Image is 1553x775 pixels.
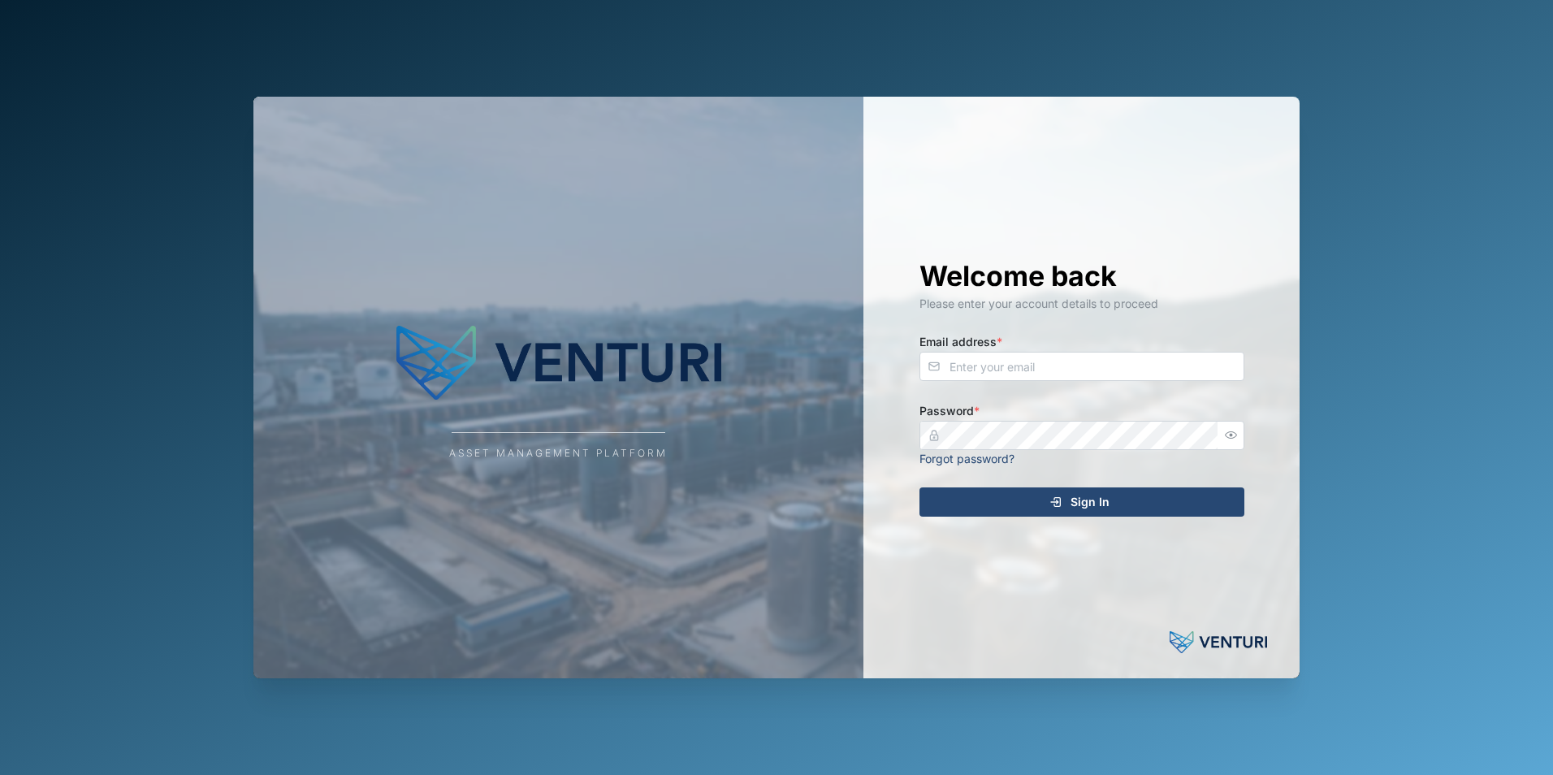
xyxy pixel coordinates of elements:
[1071,488,1110,516] span: Sign In
[919,487,1244,517] button: Sign In
[919,452,1014,465] a: Forgot password?
[919,333,1002,351] label: Email address
[919,258,1244,294] h1: Welcome back
[919,352,1244,381] input: Enter your email
[1170,626,1267,659] img: Powered by: Venturi
[449,446,668,461] div: Asset Management Platform
[396,314,721,411] img: Company Logo
[919,295,1244,313] div: Please enter your account details to proceed
[919,402,980,420] label: Password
